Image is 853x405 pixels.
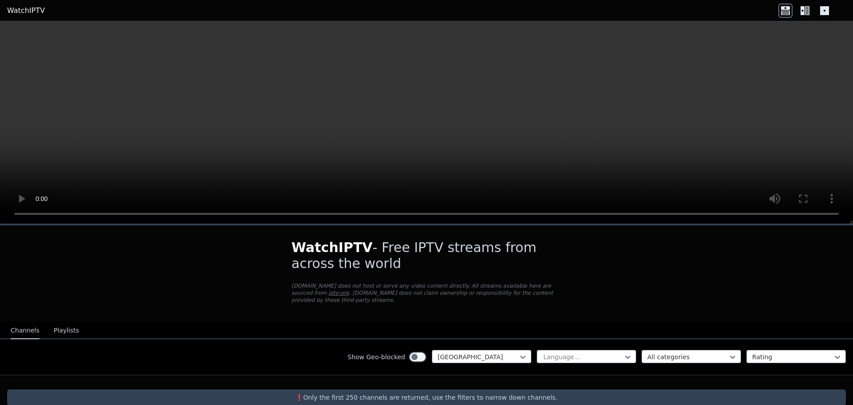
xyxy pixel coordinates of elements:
button: Playlists [54,322,79,339]
p: ❗️Only the first 250 channels are returned, use the filters to narrow down channels. [11,393,842,402]
a: iptv-org [328,290,349,296]
span: WatchIPTV [291,240,373,255]
button: Channels [11,322,40,339]
h1: - Free IPTV streams from across the world [291,240,562,272]
a: WatchIPTV [7,5,45,16]
p: [DOMAIN_NAME] does not host or serve any video content directly. All streams available here are s... [291,282,562,304]
label: Show Geo-blocked [347,353,405,361]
